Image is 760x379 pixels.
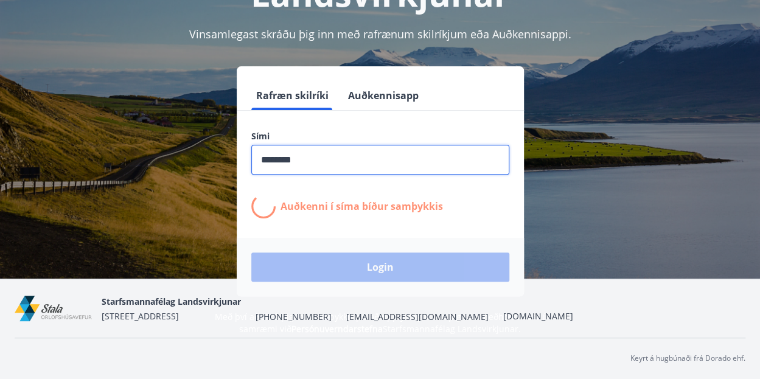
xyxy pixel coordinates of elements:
[281,200,443,213] p: Auðkenni í síma bíður samþykkis
[251,130,509,142] label: Sími
[256,311,331,323] span: [PHONE_NUMBER]
[189,27,571,41] span: Vinsamlegast skráðu þig inn með rafrænum skilríkjum eða Auðkennisappi.
[630,353,745,364] p: Keyrt á hugbúnaði frá Dorado ehf.
[251,81,333,110] button: Rafræn skilríki
[102,296,241,307] span: Starfsmannafélag Landsvirkjunar
[102,310,179,322] span: [STREET_ADDRESS]
[291,323,383,335] a: Persónuverndarstefna
[346,311,488,323] span: [EMAIL_ADDRESS][DOMAIN_NAME]
[343,81,424,110] button: Auðkennisapp
[503,310,573,322] a: [DOMAIN_NAME]
[15,296,92,322] img: mEl60ZlWq2dfEsT9wIdje1duLb4bJloCzzh6OZwP.png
